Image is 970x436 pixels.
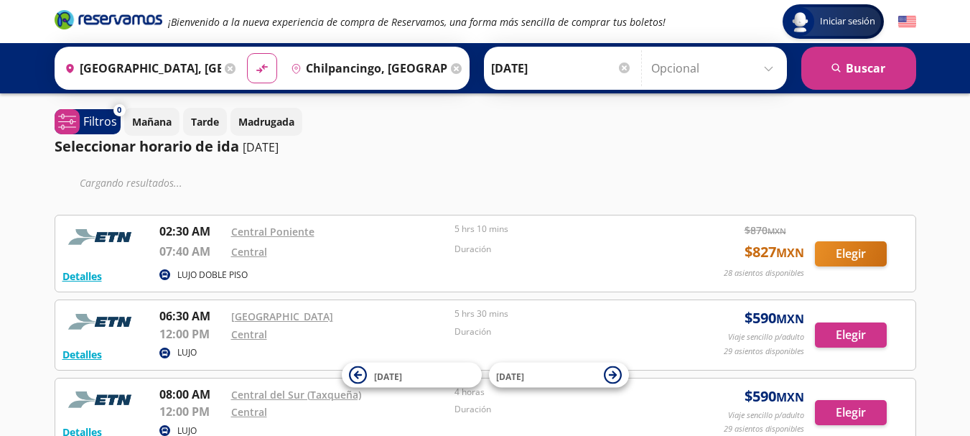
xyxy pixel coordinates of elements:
button: Detalles [62,347,102,362]
a: Central [231,328,267,341]
img: RESERVAMOS [62,223,141,251]
a: Central del Sur (Taxqueña) [231,388,361,402]
p: Viaje sencillo p/adulto [728,409,804,422]
span: [DATE] [496,370,524,382]
p: Filtros [83,113,117,130]
span: Iniciar sesión [814,14,881,29]
p: 02:30 AM [159,223,224,240]
em: Cargando resultados ... [80,176,182,190]
p: Duración [454,403,671,416]
button: [DATE] [342,363,482,388]
p: 08:00 AM [159,386,224,403]
span: $ 590 [745,307,804,329]
button: [DATE] [489,363,629,388]
a: Central Poniente [231,225,314,238]
p: 29 asientos disponibles [724,345,804,358]
i: Brand Logo [55,9,162,30]
p: Viaje sencillo p/adulto [728,331,804,343]
button: English [898,13,916,31]
button: Buscar [801,47,916,90]
p: 28 asientos disponibles [724,267,804,279]
span: 0 [117,104,121,116]
button: Detalles [62,269,102,284]
button: Elegir [815,241,887,266]
img: RESERVAMOS [62,307,141,336]
p: Seleccionar horario de ida [55,136,239,157]
button: Madrugada [230,108,302,136]
p: Tarde [191,114,219,129]
em: ¡Bienvenido a la nueva experiencia de compra de Reservamos, una forma más sencilla de comprar tus... [168,15,666,29]
small: MXN [776,389,804,405]
p: 07:40 AM [159,243,224,260]
input: Buscar Destino [285,50,447,86]
p: 5 hrs 10 mins [454,223,671,236]
p: Duración [454,243,671,256]
button: Elegir [815,323,887,348]
p: LUJO [177,346,197,359]
p: Duración [454,325,671,338]
button: Tarde [183,108,227,136]
input: Elegir Fecha [491,50,632,86]
p: 5 hrs 30 mins [454,307,671,320]
button: 0Filtros [55,109,121,134]
p: [DATE] [243,139,279,156]
p: LUJO DOBLE PISO [177,269,248,282]
span: $ 590 [745,386,804,407]
button: Elegir [815,400,887,425]
p: Madrugada [238,114,294,129]
a: Central [231,405,267,419]
small: MXN [776,311,804,327]
p: 06:30 AM [159,307,224,325]
span: $ 827 [745,241,804,263]
p: 29 asientos disponibles [724,423,804,435]
p: Mañana [132,114,172,129]
button: Mañana [124,108,179,136]
input: Opcional [651,50,780,86]
small: MXN [768,226,786,236]
a: Brand Logo [55,9,162,34]
span: [DATE] [374,370,402,382]
a: Central [231,245,267,259]
small: MXN [776,245,804,261]
p: 4 horas [454,386,671,399]
input: Buscar Origen [59,50,221,86]
span: $ 870 [745,223,786,238]
p: 12:00 PM [159,325,224,343]
a: [GEOGRAPHIC_DATA] [231,310,333,323]
p: 12:00 PM [159,403,224,420]
img: RESERVAMOS [62,386,141,414]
